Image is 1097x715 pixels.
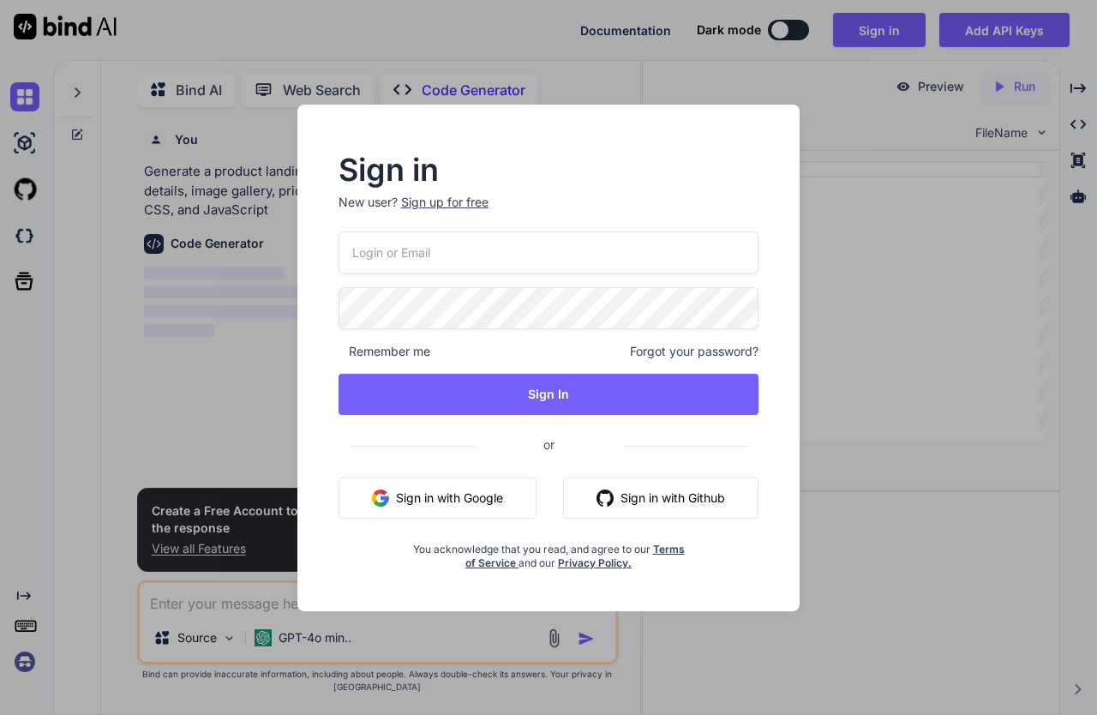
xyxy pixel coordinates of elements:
[339,231,759,273] input: Login or Email
[339,194,759,231] p: New user?
[339,343,430,360] span: Remember me
[339,478,537,519] button: Sign in with Google
[630,343,758,360] span: Forgot your password?
[465,543,685,569] a: Terms of Service
[596,490,614,507] img: github
[408,532,688,570] div: You acknowledge that you read, and agree to our and our
[475,424,623,466] span: or
[339,156,759,183] h2: Sign in
[563,478,758,519] button: Sign in with Github
[558,556,632,569] a: Privacy Policy.
[401,194,489,211] div: Sign up for free
[372,490,389,507] img: google
[339,374,759,415] button: Sign In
